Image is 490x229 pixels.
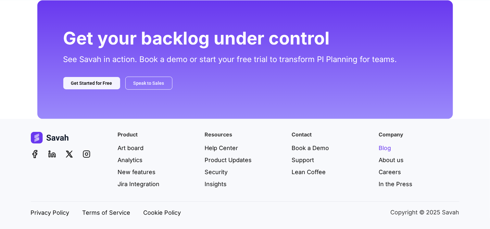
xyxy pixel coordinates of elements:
[63,30,427,47] h2: Get your backlog under control
[133,81,164,85] span: Speak to Sales
[379,144,391,152] span: Blog
[118,144,144,152] span: Art board
[379,156,459,164] a: About us
[379,168,459,176] a: Careers
[205,180,285,188] a: Insights
[292,156,372,164] a: Support
[292,132,372,137] h4: Contact
[118,168,198,176] a: New features
[379,156,404,164] span: About us
[391,210,459,215] p: Copyright © 2025 Savah
[118,168,156,176] span: New features
[292,156,314,164] span: Support
[31,208,69,217] a: Privacy Policy
[71,81,112,85] span: Get Started for Free
[379,168,401,176] span: Careers
[205,168,228,176] span: Security
[118,132,198,137] h4: Product
[379,144,459,152] a: Blog
[292,144,372,152] a: Book a Demo
[118,144,198,152] a: Art board
[205,132,285,137] h4: Resources
[82,208,131,217] a: Terms of Service
[205,156,285,164] a: Product Updates
[144,208,181,217] span: Cookie Policy
[118,156,198,164] a: Analytics
[379,180,413,188] span: In the Press
[118,180,198,188] a: Jira Integration
[118,156,143,164] span: Analytics
[63,54,427,65] p: See Savah in action. Book a demo or start your free trial to transform PI Planning for teams.
[379,132,459,137] h4: Company
[125,77,172,90] a: Speak to Sales
[292,144,329,152] span: Book a Demo
[292,168,326,176] span: Lean Coffee
[205,180,227,188] span: Insights
[205,168,285,176] a: Security
[118,180,160,188] span: Jira Integration
[379,180,459,188] a: In the Press
[205,156,252,164] span: Product Updates
[205,144,285,152] a: Help Center
[205,144,238,152] span: Help Center
[292,168,372,176] a: Lean Coffee
[63,77,120,89] a: Get Started for Free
